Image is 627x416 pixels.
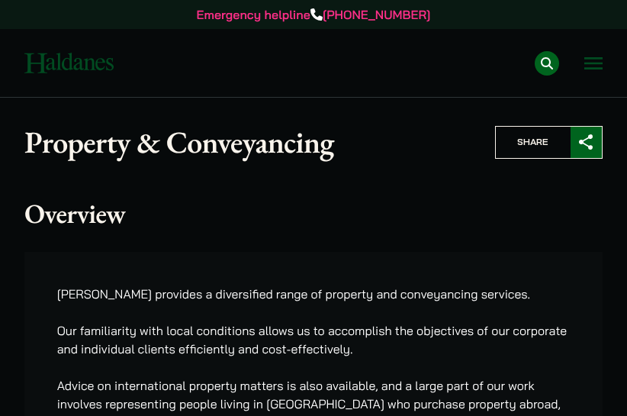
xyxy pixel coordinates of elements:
[197,7,431,22] a: Emergency helpline[PHONE_NUMBER]
[24,124,472,160] h1: Property & Conveyancing
[24,53,114,73] img: Logo of Haldanes
[495,126,603,159] button: Share
[57,321,571,358] p: Our familiarity with local conditions allows us to accomplish the objectives of our corporate and...
[57,285,571,303] p: [PERSON_NAME] provides a diversified range of property and conveyancing services.
[535,51,559,76] button: Search
[584,57,603,69] button: Open menu
[24,198,603,231] h2: Overview
[496,127,571,158] span: Share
